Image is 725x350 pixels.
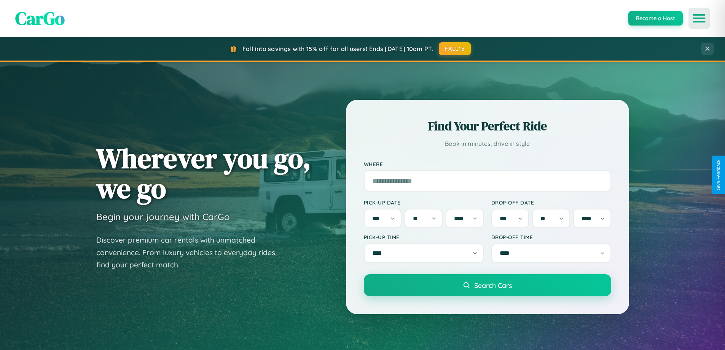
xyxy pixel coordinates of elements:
[96,234,287,271] p: Discover premium car rentals with unmatched convenience. From luxury vehicles to everyday rides, ...
[364,118,611,134] h2: Find Your Perfect Ride
[242,45,433,53] span: Fall into savings with 15% off for all users! Ends [DATE] 10am PT.
[364,161,611,167] label: Where
[491,199,611,206] label: Drop-off Date
[491,234,611,240] label: Drop-off Time
[716,160,721,190] div: Give Feedback
[364,199,484,206] label: Pick-up Date
[474,281,512,289] span: Search Cars
[439,42,471,55] button: FALL15
[688,8,710,29] button: Open menu
[364,234,484,240] label: Pick-up Time
[364,274,611,296] button: Search Cars
[96,143,311,203] h1: Wherever you go, we go
[364,138,611,149] p: Book in minutes, drive in style
[628,11,683,26] button: Become a Host
[96,211,230,222] h3: Begin your journey with CarGo
[15,6,65,31] span: CarGo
